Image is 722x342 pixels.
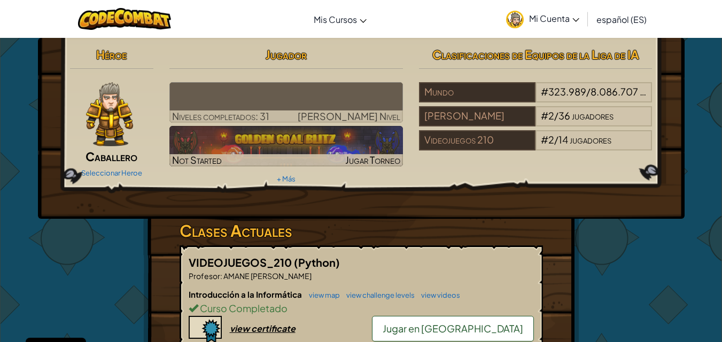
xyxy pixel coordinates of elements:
img: knight-pose.png [86,82,133,146]
a: + Más [277,174,296,183]
span: Héroe [96,47,127,62]
span: Clasificaciones de Equipos de la Liga de IA [432,47,639,62]
span: (Python) [294,256,340,269]
span: jugadores [570,133,611,146]
span: Introducción a la Informática [189,289,304,299]
span: Mi Cuenta [529,13,579,24]
span: Jugar en [GEOGRAPHIC_DATA] [383,322,523,335]
a: Seleccionar Heroe [81,169,142,177]
a: Mundo#323.989/8.086.707jugadores [419,92,653,105]
span: Mis Cursos [314,14,357,25]
span: 323.989 [548,85,586,98]
img: avatar [506,11,524,28]
span: Niveles completados: 31 [172,110,269,122]
span: Caballero [86,149,137,164]
span: Curso Completado [198,302,288,314]
a: español (ES) [591,5,652,34]
a: Mi Cuenta [501,2,585,36]
span: Not Started [172,154,222,166]
span: 2 [548,133,554,146]
span: : [220,271,222,281]
a: Not StartedJugar Torneo [169,126,403,166]
a: [PERSON_NAME]#2/36jugadores [419,116,653,129]
span: / [554,133,558,146]
span: # [541,85,548,98]
a: Jugar Siguiente Nivel [169,82,403,123]
span: jugadores [572,109,614,122]
div: Videojuegos 210 [419,130,535,150]
span: / [586,85,591,98]
span: Jugar Torneo [345,154,400,166]
span: Jugador [266,47,307,62]
span: 36 [558,109,570,122]
span: AMANE [PERSON_NAME] [222,271,312,281]
a: view challenge levels [341,291,415,299]
span: # [541,133,548,146]
img: CodeCombat logo [78,8,172,30]
a: Videojuegos 210#2/14jugadores [419,140,653,153]
span: Profesor [189,271,220,281]
span: # [541,109,548,122]
span: 14 [558,133,568,146]
div: [PERSON_NAME] [419,106,535,126]
span: VIDEOJUEGOS_210 [189,256,294,269]
a: Mis Cursos [308,5,372,34]
h3: Clases Actuales [180,219,543,243]
a: view map [304,291,340,299]
span: 2 [548,109,554,122]
div: view certificate [230,323,296,334]
span: [PERSON_NAME] Nivel [298,110,400,122]
a: view videos [416,291,460,299]
a: view certificate [189,323,296,334]
div: Mundo [419,82,535,102]
span: 8.086.707 [591,85,638,98]
span: / [554,109,558,122]
img: Golden Goal [169,126,403,166]
span: español (ES) [596,14,647,25]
